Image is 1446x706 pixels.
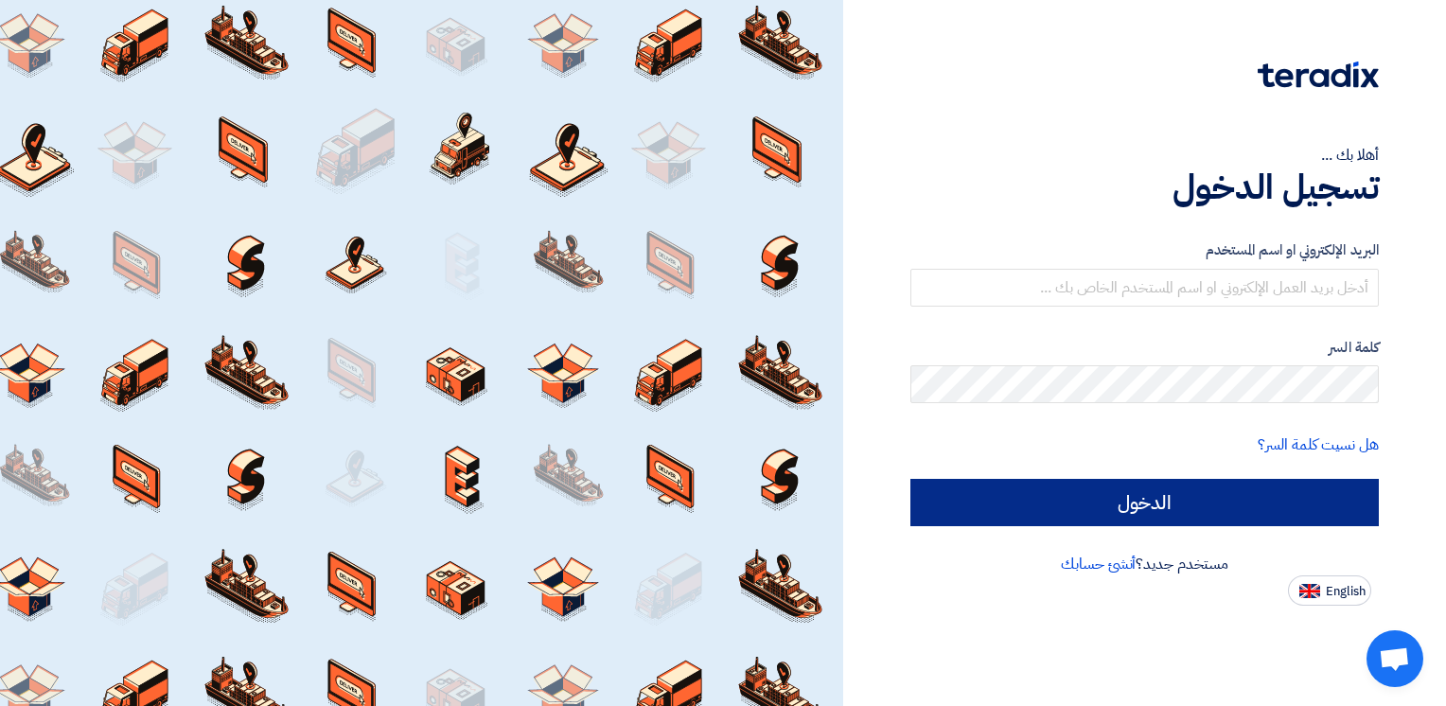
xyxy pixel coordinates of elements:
label: كلمة السر [910,337,1379,359]
button: English [1288,575,1371,606]
label: البريد الإلكتروني او اسم المستخدم [910,239,1379,261]
div: أهلا بك ... [910,144,1379,167]
a: هل نسيت كلمة السر؟ [1258,433,1379,456]
input: أدخل بريد العمل الإلكتروني او اسم المستخدم الخاص بك ... [910,269,1379,307]
div: مستخدم جديد؟ [910,553,1379,575]
div: Open chat [1367,630,1423,687]
input: الدخول [910,479,1379,526]
img: Teradix logo [1258,62,1379,88]
img: en-US.png [1299,584,1320,598]
span: English [1326,585,1366,598]
a: أنشئ حسابك [1061,553,1136,575]
h1: تسجيل الدخول [910,167,1379,208]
